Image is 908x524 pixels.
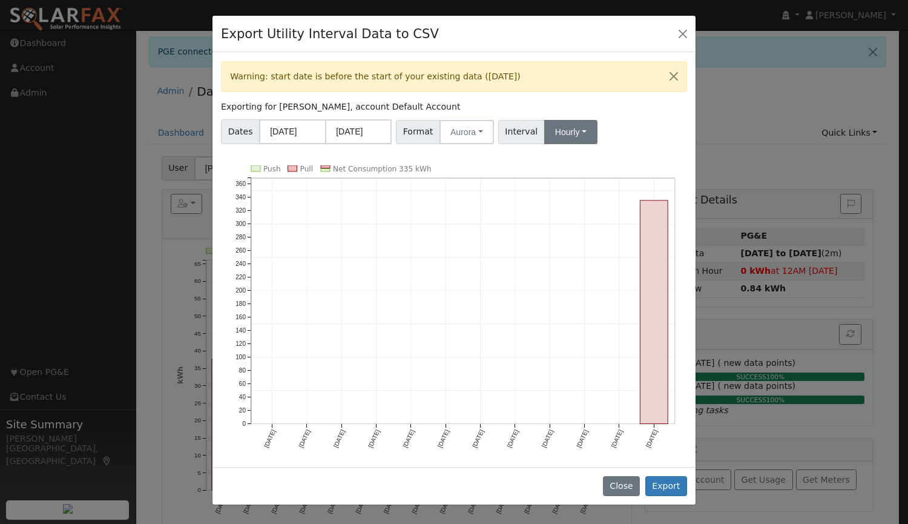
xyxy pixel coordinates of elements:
text: Push [263,165,281,173]
text: 320 [235,207,246,214]
text: [DATE] [367,428,381,448]
text: [DATE] [506,428,520,448]
text: 240 [235,260,246,267]
button: Aurora [439,120,494,144]
text: 360 [235,181,246,187]
text: 260 [235,247,246,254]
text: 0 [243,420,246,427]
text: 40 [239,394,246,400]
text: [DATE] [402,428,416,448]
text: [DATE] [471,428,485,448]
text: 180 [235,300,246,307]
text: 20 [239,407,246,414]
button: Close [661,62,686,91]
text: 220 [235,274,246,280]
button: Hourly [544,120,597,144]
text: Net Consumption 335 kWh [333,165,432,173]
text: [DATE] [332,428,346,448]
text: [DATE] [645,428,659,448]
h4: Export Utility Interval Data to CSV [221,24,439,44]
text: 140 [235,327,246,334]
button: Export [645,476,687,497]
div: Warning: start date is before the start of your existing data ([DATE]) [221,61,687,92]
text: [DATE] [263,428,277,448]
text: [DATE] [541,428,554,448]
text: 60 [239,380,246,387]
text: 120 [235,340,246,347]
span: Dates [221,119,260,144]
text: [DATE] [575,428,589,448]
button: Close [674,25,691,42]
text: 200 [235,287,246,294]
text: [DATE] [298,428,312,448]
button: Close [603,476,640,497]
text: 100 [235,354,246,360]
span: Interval [498,120,545,144]
span: Format [396,120,440,144]
label: Exporting for [PERSON_NAME], account Default Account [221,101,460,113]
rect: onclick="" [640,201,668,424]
text: [DATE] [436,428,450,448]
text: [DATE] [610,428,624,448]
text: 300 [235,221,246,227]
text: 80 [239,367,246,374]
text: 280 [235,234,246,240]
text: Pull [300,165,313,173]
text: 340 [235,194,246,201]
text: 160 [235,314,246,320]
